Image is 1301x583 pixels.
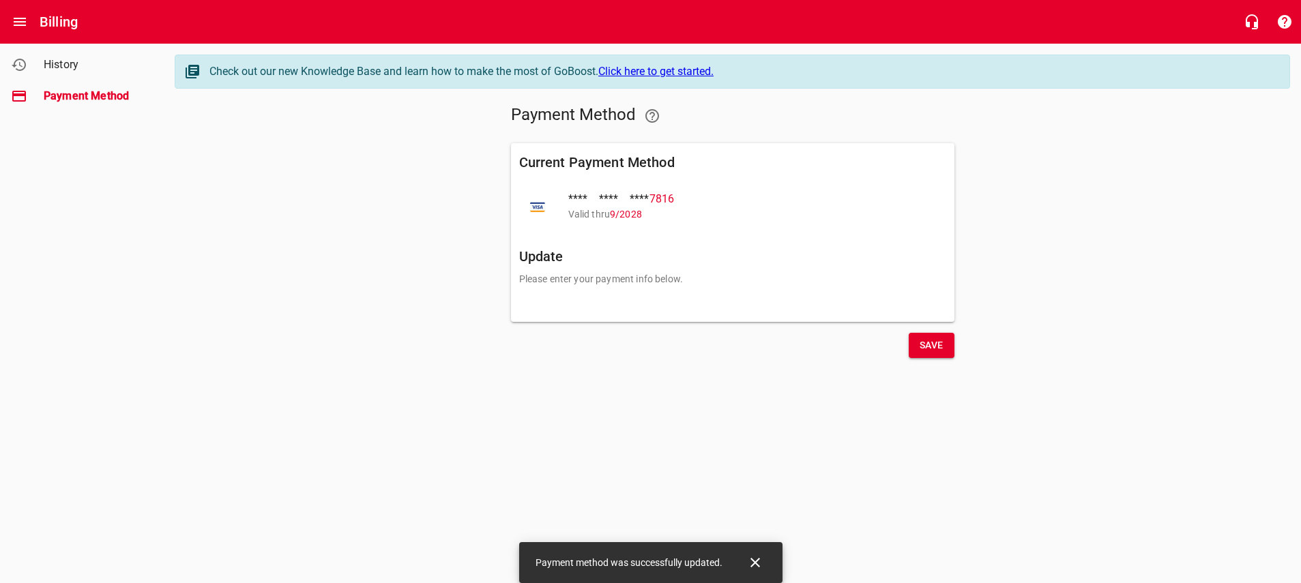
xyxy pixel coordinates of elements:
a: Click here to get started. [598,65,714,78]
button: Save [909,333,954,358]
span: Save [920,337,944,354]
button: Close [739,546,772,579]
button: Live Chat [1236,5,1268,38]
a: Learn how to update your payment method [636,100,669,132]
span: Payment method was successfully updated. [536,557,722,568]
button: Support Portal [1268,5,1301,38]
span: History [44,57,147,73]
h5: Payment Method [511,100,954,132]
button: Open drawer [3,5,36,38]
span: 9 / 2028 [610,209,642,220]
span: 7816 [649,192,675,205]
h6: Current Payment Method [519,151,946,173]
h6: Update [519,245,946,267]
p: Valid thru [568,207,924,222]
h6: Billing [40,11,78,33]
span: Payment Method [44,88,147,104]
p: Please enter your payment info below. [519,272,946,286]
div: Check out our new Knowledge Base and learn how to make the most of GoBoost. [209,63,1276,80]
iframe: Secure card payment input frame [519,297,946,314]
